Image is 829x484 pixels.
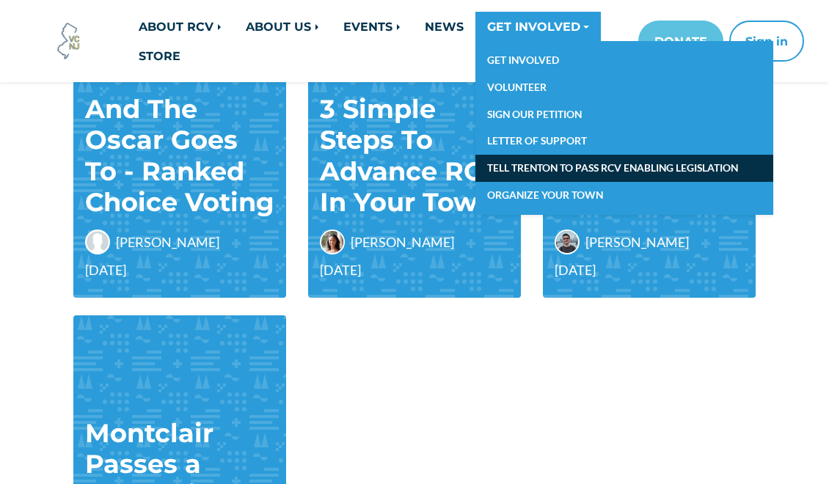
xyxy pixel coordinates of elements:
a: GET INVOLVED [475,12,601,41]
span: [DATE] [555,260,744,280]
img: Ashiyana Ahamed [85,230,110,254]
nav: Main navigation [127,12,792,70]
a: TELL TRENTON TO PASS RCV ENABLING LEGISLATION [475,155,773,182]
button: Sign in or sign up [729,21,804,62]
span: [PERSON_NAME] [116,232,219,252]
a: ABOUT US [234,12,332,41]
a: 3 Simple Steps To Advance RCV In Your Town [320,93,501,218]
a: DONATE [638,21,723,62]
a: LETTER OF SUPPORT [475,128,773,155]
a: And The Oscar Goes To - Ranked Choice Voting [85,93,274,218]
a: EVENTS [332,12,413,41]
span: [DATE] [320,260,509,280]
a: GET INVOLVED [475,47,773,74]
a: Countdown With Us To 2025 [555,124,710,217]
img: Jack Cunningham [555,230,580,254]
div: GET INVOLVED [475,41,773,215]
span: [PERSON_NAME] [585,232,689,252]
span: [PERSON_NAME] [351,232,454,252]
img: Voter Choice NJ [49,21,89,61]
img: Veronica Akaezuwa [320,230,345,254]
a: ABOUT RCV [127,12,234,41]
a: VOLUNTEER [475,74,773,101]
span: [DATE] [85,260,274,280]
a: SIGN OUR PETITION [475,101,773,128]
a: NEWS [413,12,475,41]
a: STORE [127,41,192,70]
a: ORGANIZE YOUR TOWN [475,182,773,209]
